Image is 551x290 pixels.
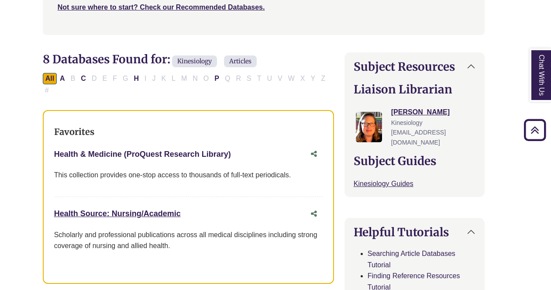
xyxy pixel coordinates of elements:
a: [PERSON_NAME] [391,108,450,116]
div: Alpha-list to filter by first letter of database name [43,74,329,93]
span: Articles [224,55,257,67]
button: Share this database [305,146,323,162]
img: Jessica Moore [356,112,382,142]
p: Scholarly and professional publications across all medical disciplines including strong coverage ... [54,229,323,252]
a: Not sure where to start? Check our Recommended Databases. [58,3,265,11]
button: Filter Results P [212,73,222,84]
h2: Liaison Librarian [354,83,476,96]
button: Filter Results A [57,73,68,84]
a: Health & Medicine (ProQuest Research Library) [54,150,231,159]
button: Helpful Tutorials [345,218,485,246]
h3: Favorites [54,127,323,137]
span: Kinesiology [172,55,217,67]
a: Health Source: Nursing/Academic [54,209,181,218]
button: Filter Results H [131,73,141,84]
a: Kinesiology Guides [354,180,413,187]
a: Searching Article Databases Tutorial [368,250,455,269]
button: All [43,73,57,84]
span: Kinesiology [391,119,423,126]
span: 8 Databases Found for: [43,52,170,66]
h2: Subject Guides [354,154,476,168]
p: This collection provides one-stop access to thousands of full-text periodicals. [54,169,323,181]
span: [EMAIL_ADDRESS][DOMAIN_NAME] [391,129,446,145]
a: Back to Top [521,124,549,136]
button: Share this database [305,206,323,222]
button: Filter Results C [78,73,89,84]
button: Subject Resources [345,53,485,80]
